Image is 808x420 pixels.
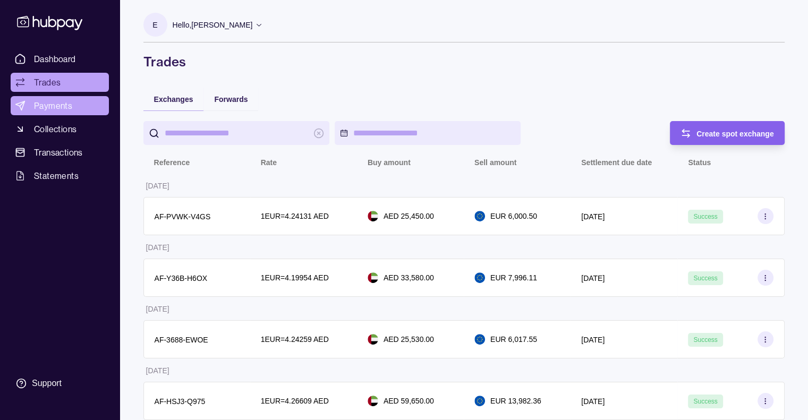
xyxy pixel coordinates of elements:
[155,274,208,282] p: AF-Y36B-H6OX
[34,123,76,135] span: Collections
[368,396,378,406] img: ae
[11,372,109,395] a: Support
[214,95,248,104] span: Forwards
[152,19,157,31] p: E
[34,53,76,65] span: Dashboard
[154,95,193,104] span: Exchanges
[34,99,72,112] span: Payments
[146,305,169,313] p: [DATE]
[696,130,774,138] span: Create spot exchange
[490,210,537,222] p: EUR 6,000.50
[368,158,411,167] p: Buy amount
[146,243,169,252] p: [DATE]
[581,274,605,282] p: [DATE]
[154,158,190,167] p: Reference
[474,396,485,406] img: eu
[143,53,785,70] h1: Trades
[474,334,485,345] img: eu
[11,96,109,115] a: Payments
[490,395,541,407] p: EUR 13,982.36
[384,333,434,345] p: AED 25,530.00
[11,49,109,68] a: Dashboard
[490,333,537,345] p: EUR 6,017.55
[384,395,434,407] p: AED 59,650.00
[384,210,434,222] p: AED 25,450.00
[693,275,717,282] span: Success
[155,397,206,406] p: AF-HSJ3-Q975
[34,146,83,159] span: Transactions
[474,272,485,283] img: eu
[581,158,652,167] p: Settlement due date
[34,169,79,182] span: Statements
[474,158,516,167] p: Sell amount
[368,211,378,221] img: ae
[474,211,485,221] img: eu
[384,272,434,284] p: AED 33,580.00
[581,397,605,406] p: [DATE]
[165,121,308,145] input: search
[490,272,537,284] p: EUR 7,996.11
[34,76,61,89] span: Trades
[261,210,329,222] p: 1 EUR = 4.24131 AED
[693,213,717,220] span: Success
[11,119,109,139] a: Collections
[368,334,378,345] img: ae
[688,158,711,167] p: Status
[261,333,329,345] p: 1 EUR = 4.24259 AED
[146,182,169,190] p: [DATE]
[693,336,717,344] span: Success
[173,19,253,31] p: Hello, [PERSON_NAME]
[155,212,211,221] p: AF-PVWK-V4GS
[146,366,169,375] p: [DATE]
[693,398,717,405] span: Success
[368,272,378,283] img: ae
[155,336,208,344] p: AF-3688-EWOE
[11,73,109,92] a: Trades
[261,272,329,284] p: 1 EUR = 4.19954 AED
[670,121,785,145] button: Create spot exchange
[32,378,62,389] div: Support
[261,395,329,407] p: 1 EUR = 4.26609 AED
[11,166,109,185] a: Statements
[581,336,605,344] p: [DATE]
[11,143,109,162] a: Transactions
[261,158,277,167] p: Rate
[581,212,605,221] p: [DATE]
